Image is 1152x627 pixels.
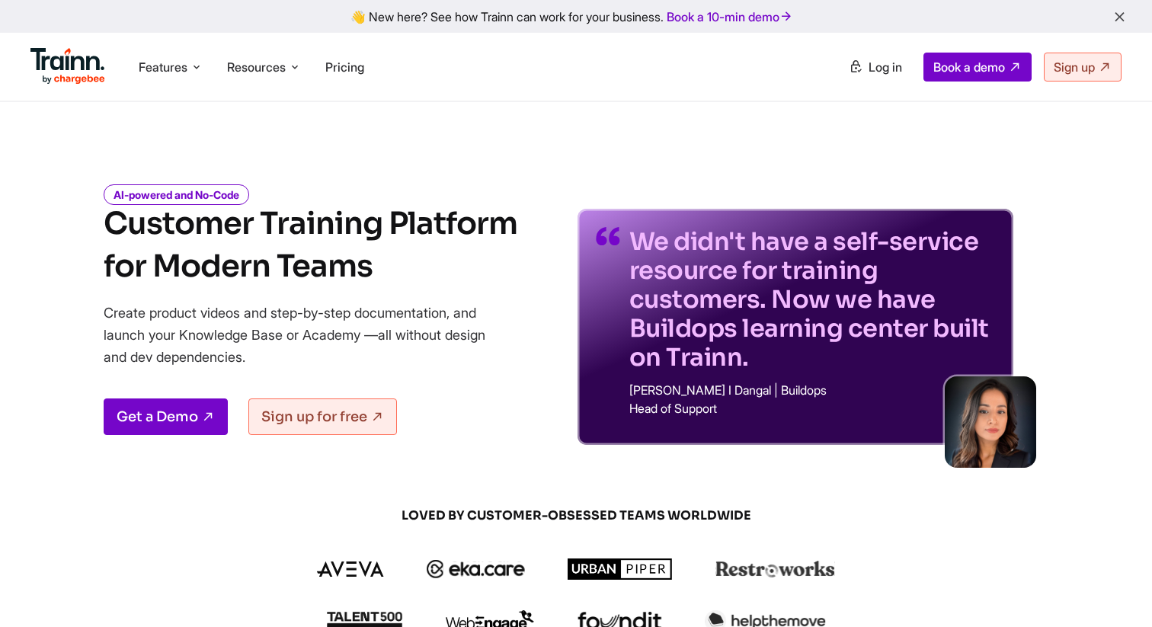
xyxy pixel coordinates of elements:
[1044,53,1122,82] a: Sign up
[869,59,902,75] span: Log in
[317,561,384,577] img: aveva logo
[104,398,228,435] a: Get a Demo
[30,48,105,85] img: Trainn Logo
[325,59,364,75] a: Pricing
[629,402,995,414] p: Head of Support
[568,558,673,580] img: urbanpiper logo
[104,184,249,205] i: AI-powered and No-Code
[629,384,995,396] p: [PERSON_NAME] I Dangal | Buildops
[227,59,286,75] span: Resources
[945,376,1036,468] img: sabina-buildops.d2e8138.png
[664,6,796,27] a: Book a 10-min demo
[248,398,397,435] a: Sign up for free
[840,53,911,81] a: Log in
[139,59,187,75] span: Features
[923,53,1032,82] a: Book a demo
[9,9,1143,24] div: 👋 New here? See how Trainn can work for your business.
[933,59,1005,75] span: Book a demo
[104,302,507,368] p: Create product videos and step-by-step documentation, and launch your Knowledge Base or Academy —...
[629,227,995,372] p: We didn't have a self-service resource for training customers. Now we have Buildops learning cent...
[104,203,517,288] h1: Customer Training Platform for Modern Teams
[596,227,620,245] img: quotes-purple.41a7099.svg
[715,561,835,577] img: restroworks logo
[210,507,942,524] span: LOVED BY CUSTOMER-OBSESSED TEAMS WORLDWIDE
[1054,59,1095,75] span: Sign up
[427,560,526,578] img: ekacare logo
